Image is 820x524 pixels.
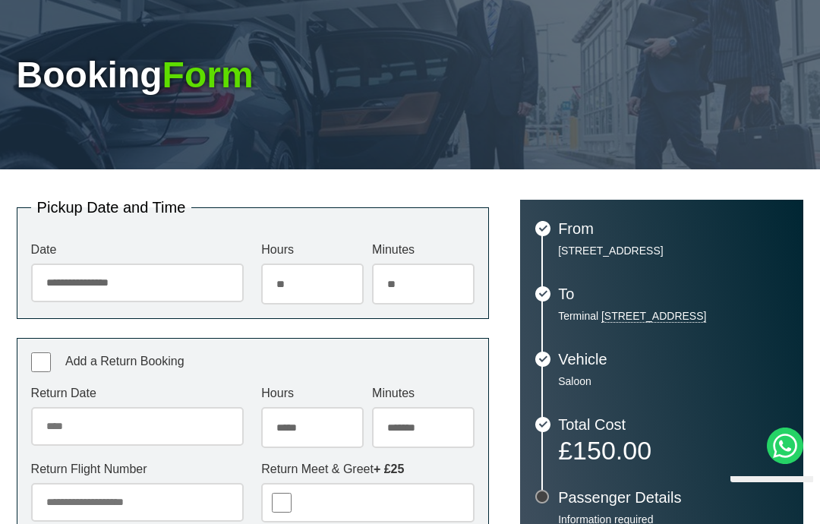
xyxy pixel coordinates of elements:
[31,387,244,399] label: Return Date
[558,374,788,388] p: Saloon
[558,221,788,236] h3: From
[261,244,364,256] label: Hours
[724,476,813,517] iframe: chat widget
[31,352,51,372] input: Add a Return Booking
[31,244,244,256] label: Date
[558,244,788,257] p: [STREET_ADDRESS]
[558,490,788,505] h3: Passenger Details
[558,352,788,367] h3: Vehicle
[162,55,254,95] span: Form
[65,355,184,368] span: Add a Return Booking
[17,57,804,93] h1: Booking
[31,200,192,215] legend: Pickup Date and Time
[558,309,788,323] p: Terminal
[558,440,788,461] p: £
[261,387,364,399] label: Hours
[374,462,404,475] strong: + £25
[558,417,788,432] h3: Total Cost
[558,286,788,301] h3: To
[31,463,244,475] label: Return Flight Number
[372,387,475,399] label: Minutes
[372,244,475,256] label: Minutes
[572,436,651,465] span: 150.00
[261,463,474,475] label: Return Meet & Greet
